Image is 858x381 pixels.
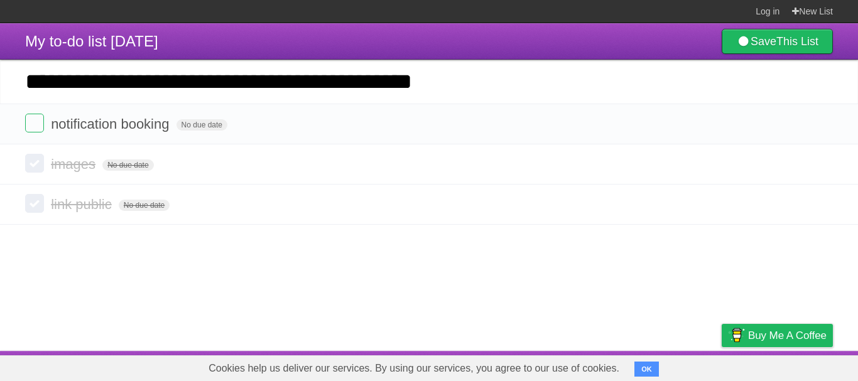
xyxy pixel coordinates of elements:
span: No due date [119,200,170,211]
button: OK [634,362,659,377]
a: Suggest a feature [754,354,833,378]
a: SaveThis List [722,29,833,54]
a: Privacy [705,354,738,378]
span: No due date [102,159,153,171]
a: Buy me a coffee [722,324,833,347]
b: This List [776,35,818,48]
span: notification booking [51,116,172,132]
span: No due date [176,119,227,131]
label: Done [25,154,44,173]
label: Done [25,114,44,132]
span: images [51,156,99,172]
span: Cookies help us deliver our services. By using our services, you agree to our use of cookies. [196,356,632,381]
a: About [555,354,581,378]
span: link public [51,196,115,212]
label: Done [25,194,44,213]
img: Buy me a coffee [728,325,745,346]
span: My to-do list [DATE] [25,33,158,50]
a: Developers [596,354,647,378]
span: Buy me a coffee [748,325,827,346]
a: Terms [663,354,690,378]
